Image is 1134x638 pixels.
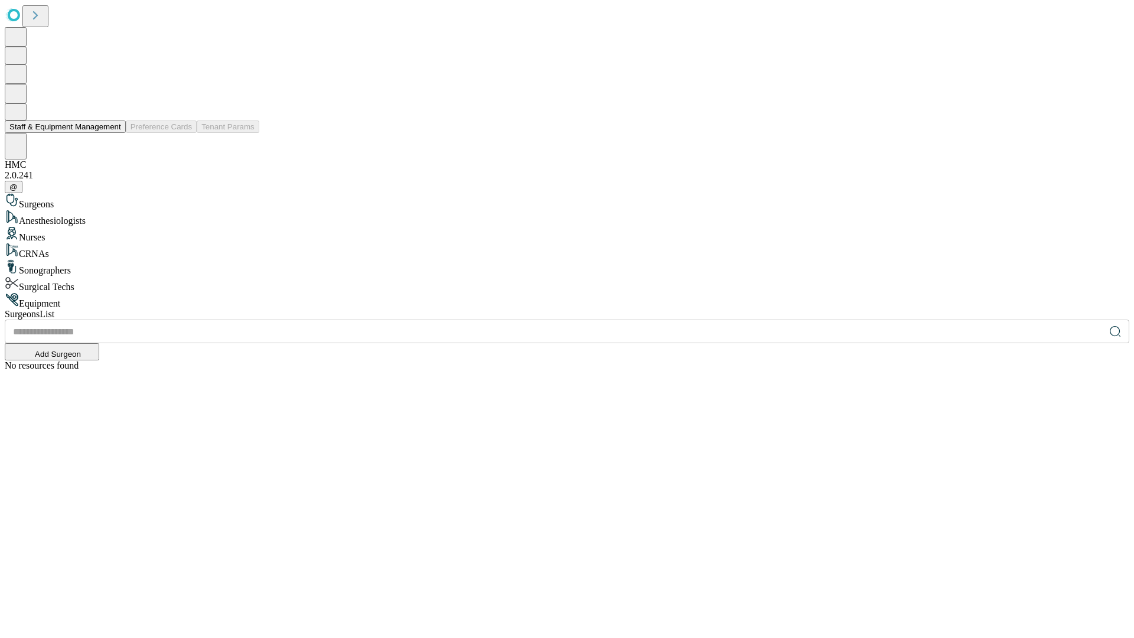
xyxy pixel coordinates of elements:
[5,343,99,360] button: Add Surgeon
[35,350,81,359] span: Add Surgeon
[5,170,1129,181] div: 2.0.241
[5,210,1129,226] div: Anesthesiologists
[126,121,197,133] button: Preference Cards
[197,121,259,133] button: Tenant Params
[5,259,1129,276] div: Sonographers
[5,159,1129,170] div: HMC
[5,276,1129,292] div: Surgical Techs
[5,309,1129,320] div: Surgeons List
[9,183,18,191] span: @
[5,226,1129,243] div: Nurses
[5,243,1129,259] div: CRNAs
[5,292,1129,309] div: Equipment
[5,193,1129,210] div: Surgeons
[5,121,126,133] button: Staff & Equipment Management
[5,360,1129,371] div: No resources found
[5,181,22,193] button: @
